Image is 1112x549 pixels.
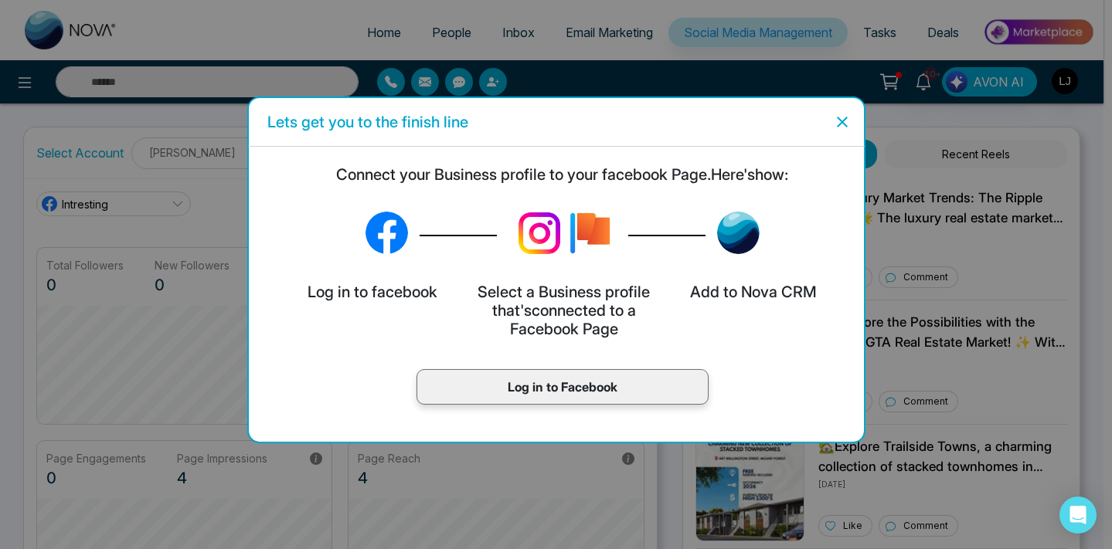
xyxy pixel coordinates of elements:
h5: Lets get you to the finish line [267,110,468,134]
img: Lead Flow [508,202,570,264]
img: Lead Flow [563,206,617,260]
h5: Connect your Business profile to your facebook Page. Here's how: [261,165,864,184]
h5: Select a Business profile that's connected to a Facebook Page [474,283,653,338]
h5: Add to Nova CRM [687,283,820,301]
img: Lead Flow [717,212,760,254]
div: Open Intercom Messenger [1059,496,1097,534]
button: Close [827,110,852,134]
img: Lead Flow [366,212,408,254]
p: Log in to Facebook [433,378,692,396]
h5: Log in to facebook [304,283,440,301]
